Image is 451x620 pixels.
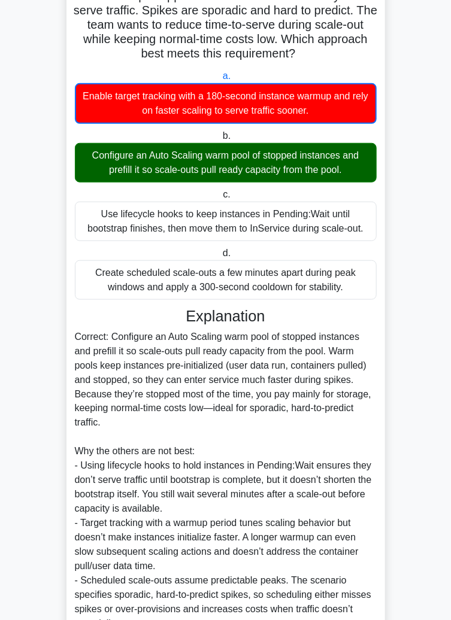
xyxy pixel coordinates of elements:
div: Create scheduled scale-outs a few minutes apart during peak windows and apply a 300-second cooldo... [75,260,377,300]
span: c. [223,189,231,199]
h3: Explanation [82,307,370,325]
div: Configure an Auto Scaling warm pool of stopped instances and prefill it so scale-outs pull ready ... [75,143,377,183]
span: a. [223,71,231,81]
div: Enable target tracking with a 180-second instance warmup and rely on faster scaling to serve traf... [75,83,377,124]
span: b. [223,130,231,141]
span: d. [223,248,231,258]
div: Use lifecycle hooks to keep instances in Pending:Wait until bootstrap finishes, then move them to... [75,202,377,241]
